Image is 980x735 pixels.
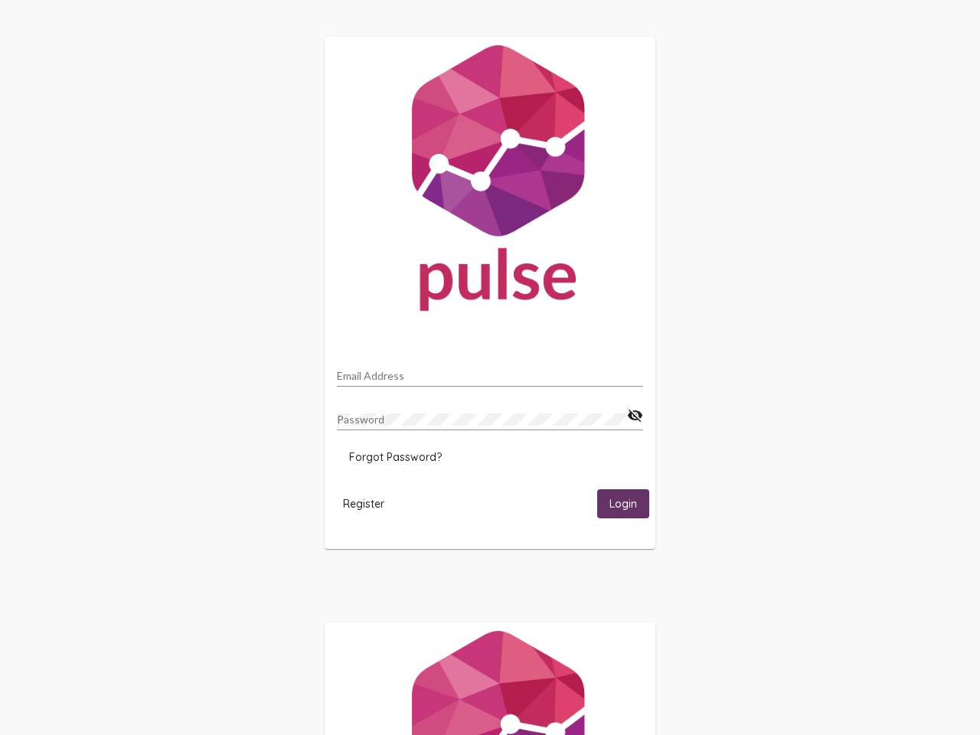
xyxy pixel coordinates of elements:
mat-icon: visibility_off [627,407,643,425]
button: Login [597,489,649,518]
img: Pulse For Good Logo [325,37,655,326]
button: Forgot Password? [337,443,454,471]
span: Register [343,497,384,511]
button: Register [331,489,397,518]
span: Login [609,498,637,511]
span: Forgot Password? [349,450,442,464]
